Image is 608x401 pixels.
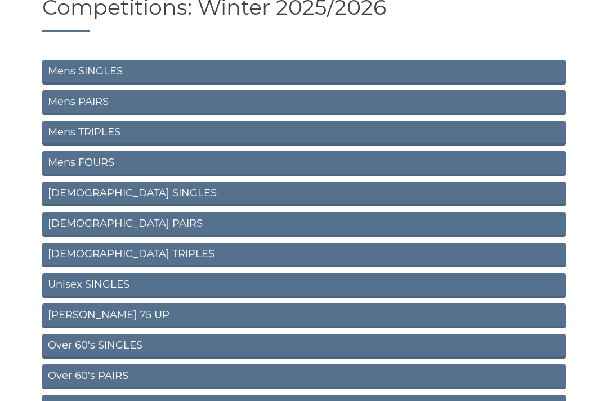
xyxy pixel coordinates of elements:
[42,334,566,359] a: Over 60's SINGLES
[42,182,566,206] a: [DEMOGRAPHIC_DATA] SINGLES
[42,364,566,389] a: Over 60's PAIRS
[42,243,566,267] a: [DEMOGRAPHIC_DATA] TRIPLES
[42,60,566,85] a: Mens SINGLES
[42,303,566,328] a: [PERSON_NAME] 75 UP
[42,121,566,146] a: Mens TRIPLES
[42,273,566,298] a: Unisex SINGLES
[42,212,566,237] a: [DEMOGRAPHIC_DATA] PAIRS
[42,151,566,176] a: Mens FOURS
[42,90,566,115] a: Mens PAIRS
